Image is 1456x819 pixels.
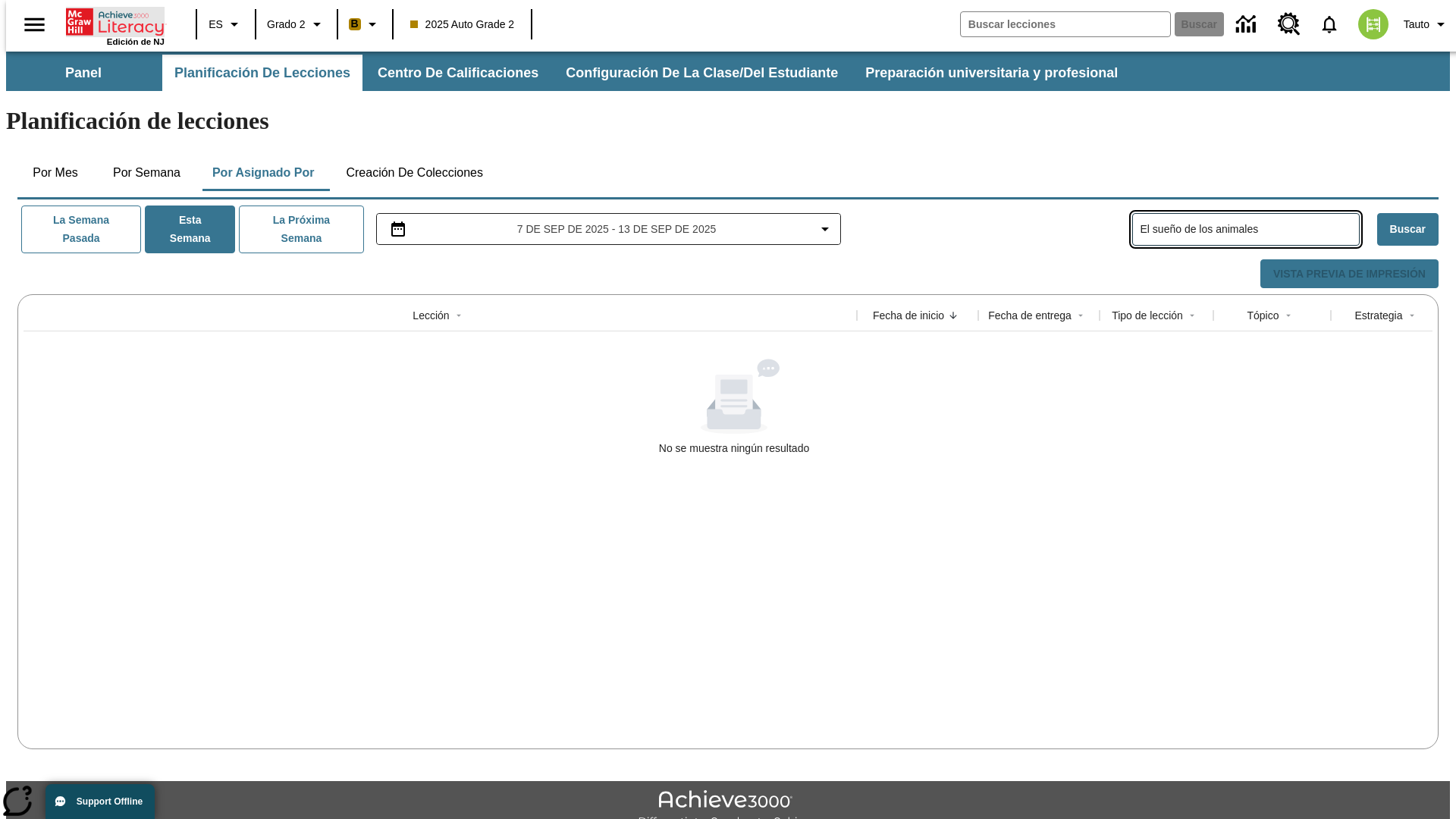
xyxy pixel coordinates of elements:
[6,52,1450,91] div: Subbarra de navegación
[24,359,1445,456] div: No se muestra ningún resultado
[261,11,332,38] button: Grado: Grado 2, Elige un grado
[1112,308,1183,323] div: Tipo de lección
[200,155,327,191] button: Por asignado por
[554,55,850,91] button: Configuración de la clase/del estudiante
[1358,9,1389,39] img: avatar image
[107,37,165,46] span: Edición de NJ
[1141,218,1359,240] input: Buscar lecciones asignadas
[1227,4,1269,45] a: Centro de información
[21,206,141,253] button: La semana pasada
[1183,306,1201,325] button: Sort
[6,55,1131,91] div: Subbarra de navegación
[267,17,306,33] span: Grado 2
[334,155,495,191] button: Creación de colecciones
[6,107,1450,135] h1: Planificación de lecciones
[1072,306,1090,325] button: Sort
[239,206,363,253] button: La próxima semana
[66,5,165,46] div: Portada
[202,11,250,38] button: Lenguaje: ES, Selecciona un idioma
[410,17,515,33] span: 2025 Auto Grade 2
[873,308,944,323] div: Fecha de inicio
[1404,17,1429,33] span: Tauto
[1377,213,1439,246] button: Buscar
[1247,308,1279,323] div: Tópico
[8,55,159,91] button: Panel
[1269,4,1310,45] a: Centro de recursos, Se abrirá en una pestaña nueva.
[1398,11,1456,38] button: Perfil/Configuración
[659,441,809,456] div: No se muestra ningún resultado
[988,308,1072,323] div: Fecha de entrega
[1279,306,1298,325] button: Sort
[517,221,717,237] span: 7 de sep de 2025 - 13 de sep de 2025
[944,306,962,325] button: Sort
[343,11,388,38] button: Boost El color de la clase es anaranjado claro. Cambiar el color de la clase.
[1403,306,1421,325] button: Sort
[1349,5,1398,44] button: Escoja un nuevo avatar
[961,12,1170,36] input: Buscar campo
[1354,308,1402,323] div: Estrategia
[66,7,165,37] a: Portada
[413,308,449,323] div: Lección
[366,55,551,91] button: Centro de calificaciones
[101,155,193,191] button: Por semana
[853,55,1130,91] button: Preparación universitaria y profesional
[45,784,155,819] button: Support Offline
[816,220,834,238] svg: Collapse Date Range Filter
[351,14,359,33] span: B
[12,2,57,47] button: Abrir el menú lateral
[383,220,835,238] button: Seleccione el intervalo de fechas opción del menú
[17,155,93,191] button: Por mes
[209,17,223,33] span: ES
[145,206,235,253] button: Esta semana
[1310,5,1349,44] a: Notificaciones
[450,306,468,325] button: Sort
[162,55,362,91] button: Planificación de lecciones
[77,796,143,807] span: Support Offline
